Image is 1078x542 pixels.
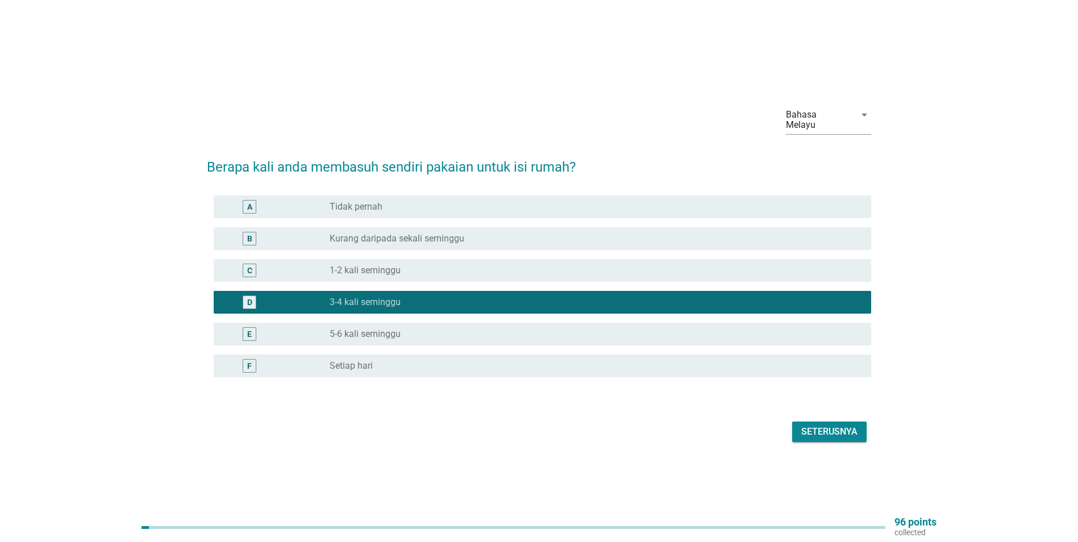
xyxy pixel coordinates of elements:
div: A [247,201,252,213]
p: 96 points [894,517,937,527]
div: F [247,360,252,372]
label: Kurang daripada sekali seminggu [330,233,464,244]
label: Setiap hari [330,360,373,372]
h2: Berapa kali anda membasuh sendiri pakaian untuk isi rumah? [207,145,871,177]
div: E [247,328,252,340]
div: Seterusnya [801,425,858,439]
div: Bahasa Melayu [786,110,848,130]
div: B [247,233,252,245]
label: 3-4 kali seminggu [330,297,401,308]
button: Seterusnya [792,422,867,442]
label: Tidak pernah [330,201,382,212]
i: arrow_drop_down [858,108,871,122]
div: C [247,265,252,277]
label: 5-6 kali seminggu [330,328,401,340]
div: D [247,297,252,308]
label: 1-2 kali seminggu [330,265,401,276]
p: collected [894,527,937,537]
